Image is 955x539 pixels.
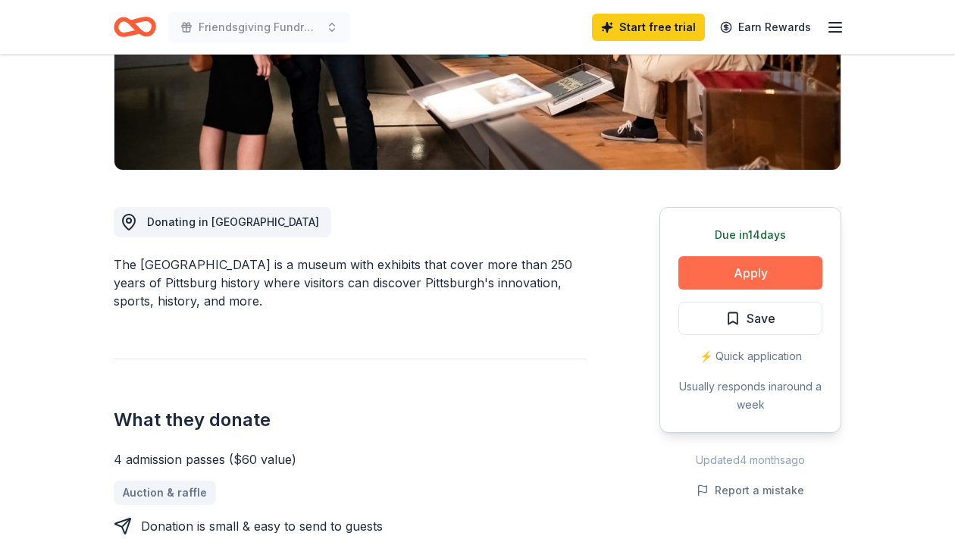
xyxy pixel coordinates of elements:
span: Friendsgiving Fundraiser [199,18,320,36]
div: The [GEOGRAPHIC_DATA] is a museum with exhibits that cover more than 250 years of Pittsburg histo... [114,255,587,310]
button: Report a mistake [697,481,804,500]
h2: What they donate [114,408,587,432]
div: Donation is small & easy to send to guests [141,517,383,535]
a: Auction & raffle [114,481,216,505]
div: Due in 14 days [678,226,822,244]
div: ⚡️ Quick application [678,347,822,365]
button: Friendsgiving Fundraiser [168,12,350,42]
button: Apply [678,256,822,290]
a: Home [114,9,156,45]
a: Start free trial [592,14,705,41]
button: Save [678,302,822,335]
a: Earn Rewards [711,14,820,41]
span: Donating in [GEOGRAPHIC_DATA] [147,215,319,228]
span: Save [747,309,775,328]
div: Usually responds in around a week [678,378,822,414]
div: 4 admission passes ($60 value) [114,450,587,468]
div: Updated 4 months ago [659,451,841,469]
